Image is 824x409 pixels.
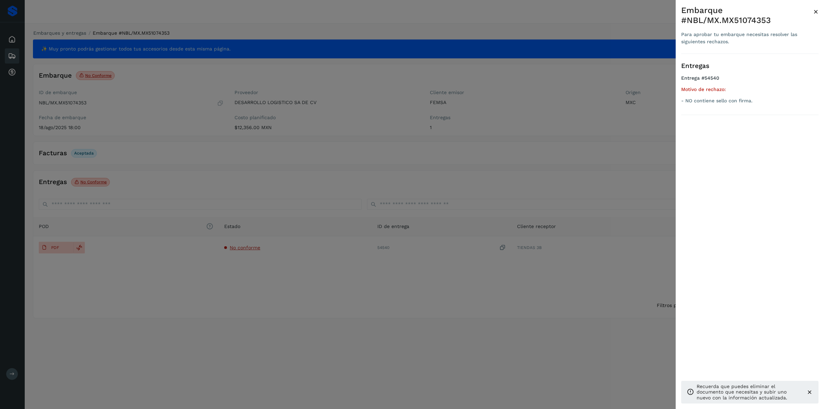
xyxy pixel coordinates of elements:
button: Close [813,5,819,18]
div: Para aprobar tu embarque necesitas resolver las siguientes rechazos. [681,31,813,45]
p: Recuerda que puedes eliminar el documento que necesitas y subir uno nuevo con la información actu... [697,384,801,401]
span: × [813,7,819,16]
h3: Entregas [681,62,819,70]
p: - NO contiene sello con firma. [681,98,819,104]
div: Embarque #NBL/MX.MX51074353 [681,5,813,25]
h4: Entrega #54540 [681,75,819,87]
h5: Motivo de rechazo: [681,87,819,92]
